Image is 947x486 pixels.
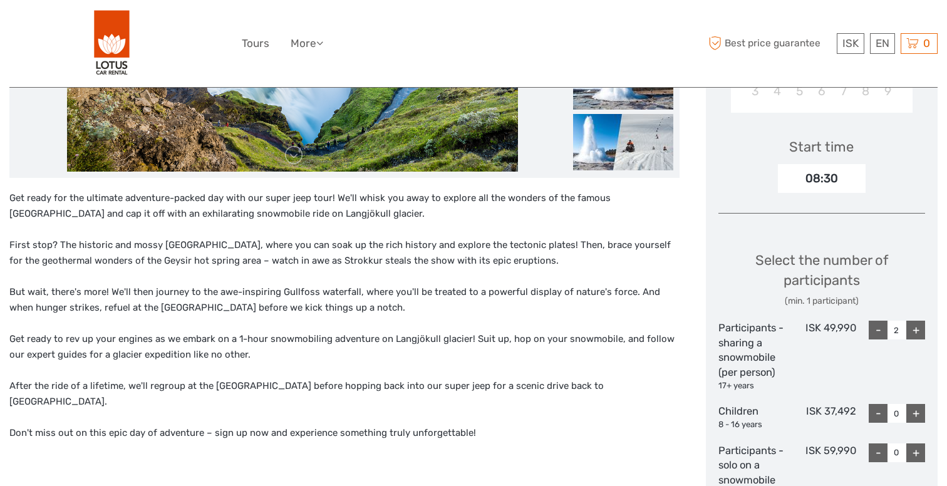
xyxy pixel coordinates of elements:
[855,81,877,101] div: Choose Friday, May 8th, 2026
[706,33,834,54] span: Best price guarantee
[718,419,787,431] div: 8 - 16 years
[291,34,323,53] a: More
[9,190,680,222] p: Get ready for the ultimate adventure-packed day with our super jeep tour! We'll whisk you away to...
[906,404,925,423] div: +
[573,114,673,170] img: c2264e464d0d45bdbed4f5d6d5771a17_slider_thumbnail.jpeg
[9,425,680,442] p: Don't miss out on this epic day of adventure – sign up now and experience something truly unforge...
[906,321,925,339] div: +
[242,34,269,53] a: Tours
[869,321,887,339] div: -
[9,237,680,269] p: First stop? The historic and mossy [GEOGRAPHIC_DATA], where you can soak up the rich history and ...
[9,378,680,410] p: After the ride of a lifetime, we'll regroup at the [GEOGRAPHIC_DATA] before hopping back into our...
[877,81,899,101] div: Choose Saturday, May 9th, 2026
[9,284,680,316] p: But wait, there's more! We'll then journey to the awe-inspiring Gullfoss waterfall, where you'll ...
[745,81,767,101] div: Choose Sunday, May 3rd, 2026
[789,81,810,101] div: Choose Tuesday, May 5th, 2026
[718,380,787,392] div: 17+ years
[718,251,926,308] div: Select the number of participants
[842,37,859,49] span: ISK
[767,81,789,101] div: Choose Monday, May 4th, 2026
[870,33,895,54] div: EN
[94,9,130,78] img: 443-e2bd2384-01f0-477a-b1bf-f993e7f52e7d_logo_big.png
[921,37,932,49] span: 0
[718,295,926,308] div: (min. 1 participant)
[718,321,787,391] div: Participants - sharing a snowmobile (per person)
[869,404,887,423] div: -
[789,137,854,157] div: Start time
[869,443,887,462] div: -
[787,404,856,430] div: ISK 37,492
[778,164,866,193] div: 08:30
[9,331,680,363] p: Get ready to rev up your engines as we embark on a 1-hour snowmobiling adventure on Langjökull gl...
[832,81,854,101] div: Choose Thursday, May 7th, 2026
[906,443,925,462] div: +
[718,404,787,430] div: Children
[18,22,142,32] p: We're away right now. Please check back later!
[810,81,832,101] div: Choose Wednesday, May 6th, 2026
[144,19,159,34] button: Open LiveChat chat widget
[787,321,856,391] div: ISK 49,990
